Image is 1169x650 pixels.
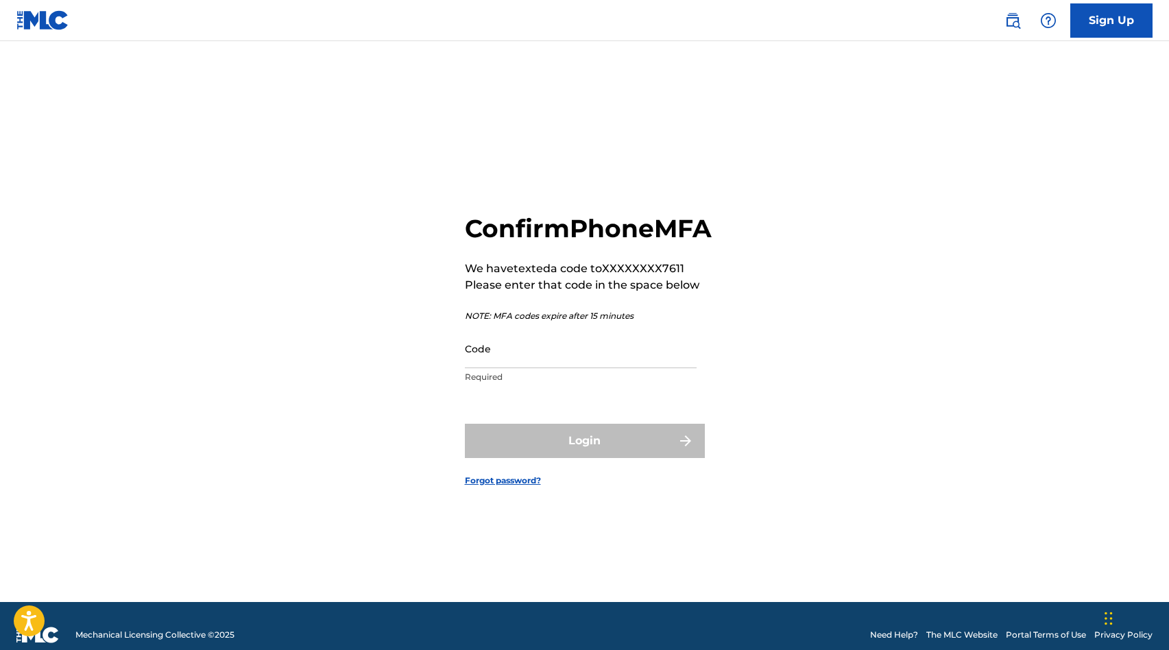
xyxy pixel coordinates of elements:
a: Portal Terms of Use [1006,629,1086,641]
p: Please enter that code in the space below [465,277,712,293]
p: We have texted a code to XXXXXXXX7611 [465,261,712,277]
a: Privacy Policy [1094,629,1153,641]
a: Public Search [999,7,1026,34]
p: NOTE: MFA codes expire after 15 minutes [465,310,712,322]
a: Need Help? [870,629,918,641]
a: Sign Up [1070,3,1153,38]
img: logo [16,627,59,643]
a: The MLC Website [926,629,998,641]
img: MLC Logo [16,10,69,30]
a: Forgot password? [465,474,541,487]
div: Help [1035,7,1062,34]
img: help [1040,12,1057,29]
h2: Confirm Phone MFA [465,213,712,244]
iframe: Chat Widget [1100,584,1169,650]
p: Required [465,371,697,383]
span: Mechanical Licensing Collective © 2025 [75,629,234,641]
img: search [1004,12,1021,29]
div: Drag [1105,598,1113,639]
